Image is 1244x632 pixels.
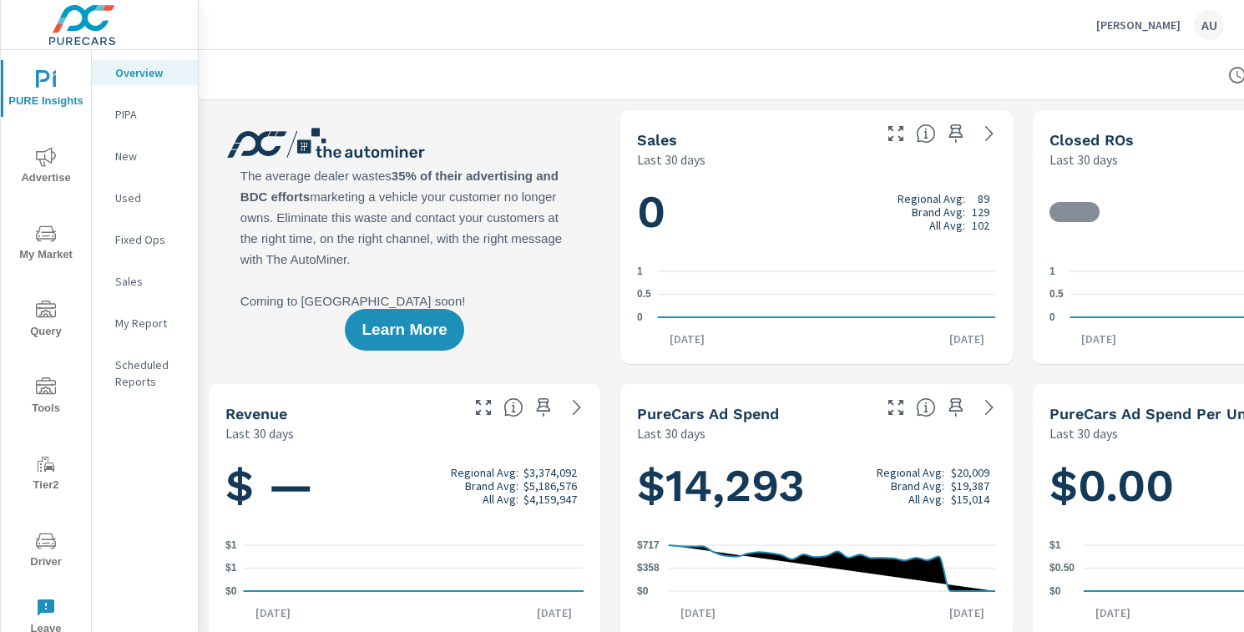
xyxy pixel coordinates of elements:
text: 0.5 [637,289,651,301]
span: Tier2 [6,454,86,495]
h5: Sales [637,131,677,149]
p: Fixed Ops [115,231,185,248]
span: PURE Insights [6,70,86,111]
p: [DATE] [1070,331,1128,347]
p: [DATE] [938,604,996,621]
div: Overview [92,60,198,85]
text: 1 [637,265,643,277]
text: 0 [637,311,643,323]
span: Save this to your personalized report [943,120,969,147]
p: All Avg: [929,219,965,232]
div: Used [92,185,198,210]
h1: $14,293 [637,458,995,514]
p: $4,159,947 [523,493,577,506]
p: Last 30 days [637,149,705,169]
p: Regional Avg: [877,466,944,479]
div: Scheduled Reports [92,352,198,394]
div: Sales [92,269,198,294]
text: 0.5 [1049,289,1064,301]
p: PIPA [115,106,185,123]
p: New [115,148,185,164]
p: [DATE] [938,331,996,347]
p: 89 [978,192,989,205]
div: My Report [92,311,198,336]
a: See more details in report [976,394,1003,421]
p: [DATE] [658,331,716,347]
text: $1 [225,539,237,551]
text: $1 [225,563,237,574]
div: PIPA [92,102,198,127]
p: 102 [972,219,989,232]
p: All Avg: [483,493,518,506]
p: 129 [972,205,989,219]
span: Learn More [362,322,447,337]
p: [PERSON_NAME] [1096,18,1181,33]
button: Make Fullscreen [882,120,909,147]
p: Last 30 days [1049,149,1118,169]
p: Sales [115,273,185,290]
span: Save this to your personalized report [530,394,557,421]
text: $0 [1049,585,1061,597]
text: $0 [225,585,237,597]
p: $5,186,576 [523,479,577,493]
p: Brand Avg: [912,205,965,219]
span: Total cost of media for all PureCars channels for the selected dealership group over the selected... [916,397,936,417]
p: $15,014 [951,493,989,506]
p: [DATE] [669,604,727,621]
button: Learn More [345,309,463,351]
span: Driver [6,531,86,572]
span: Tools [6,377,86,418]
button: Make Fullscreen [470,394,497,421]
p: Last 30 days [225,423,294,443]
p: Last 30 days [1049,423,1118,443]
p: Overview [115,64,185,81]
p: [DATE] [244,604,302,621]
a: See more details in report [976,120,1003,147]
span: Total sales revenue over the selected date range. [Source: This data is sourced from the dealer’s... [503,397,523,417]
text: $717 [637,539,660,551]
p: Used [115,190,185,206]
button: Make Fullscreen [882,394,909,421]
text: $0 [637,585,649,597]
a: See more details in report [564,394,590,421]
p: My Report [115,315,185,331]
p: Brand Avg: [465,479,518,493]
span: My Market [6,224,86,265]
text: $358 [637,563,660,574]
p: [DATE] [525,604,584,621]
span: Save this to your personalized report [943,394,969,421]
h1: $ — [225,458,584,514]
p: Last 30 days [637,423,705,443]
p: $20,009 [951,466,989,479]
text: $1 [1049,539,1061,551]
p: $3,374,092 [523,466,577,479]
text: 1 [1049,265,1055,277]
h5: Closed ROs [1049,131,1134,149]
p: All Avg: [908,493,944,506]
span: Query [6,301,86,341]
h5: Revenue [225,405,287,422]
p: Brand Avg: [891,479,944,493]
h5: PureCars Ad Spend [637,405,779,422]
p: Regional Avg: [898,192,965,205]
p: [DATE] [1084,604,1142,621]
div: AU [1194,10,1224,40]
div: Fixed Ops [92,227,198,252]
text: 0 [1049,311,1055,323]
div: New [92,144,198,169]
span: Number of vehicles sold by the dealership over the selected date range. [Source: This data is sou... [916,124,936,144]
text: $0.50 [1049,563,1075,574]
span: Advertise [6,147,86,188]
p: Regional Avg: [451,466,518,479]
p: Scheduled Reports [115,356,185,390]
h1: 0 [637,184,995,240]
p: $19,387 [951,479,989,493]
